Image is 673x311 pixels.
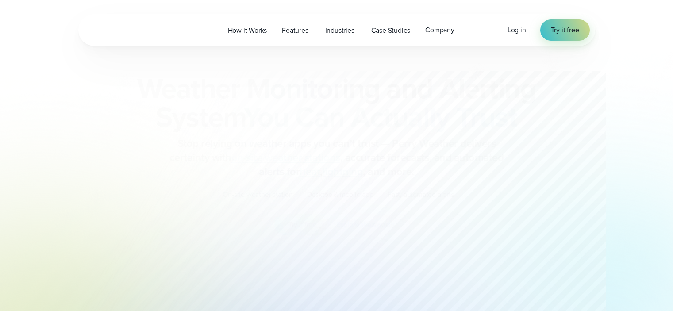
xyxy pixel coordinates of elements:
a: Case Studies [364,21,418,39]
a: How it Works [220,21,275,39]
span: Case Studies [371,25,411,36]
span: Features [282,25,308,36]
span: How it Works [228,25,267,36]
span: Company [425,25,454,35]
a: Try it free [540,19,590,41]
span: Industries [325,25,354,36]
span: Try it free [551,25,579,35]
a: Log in [508,25,526,35]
